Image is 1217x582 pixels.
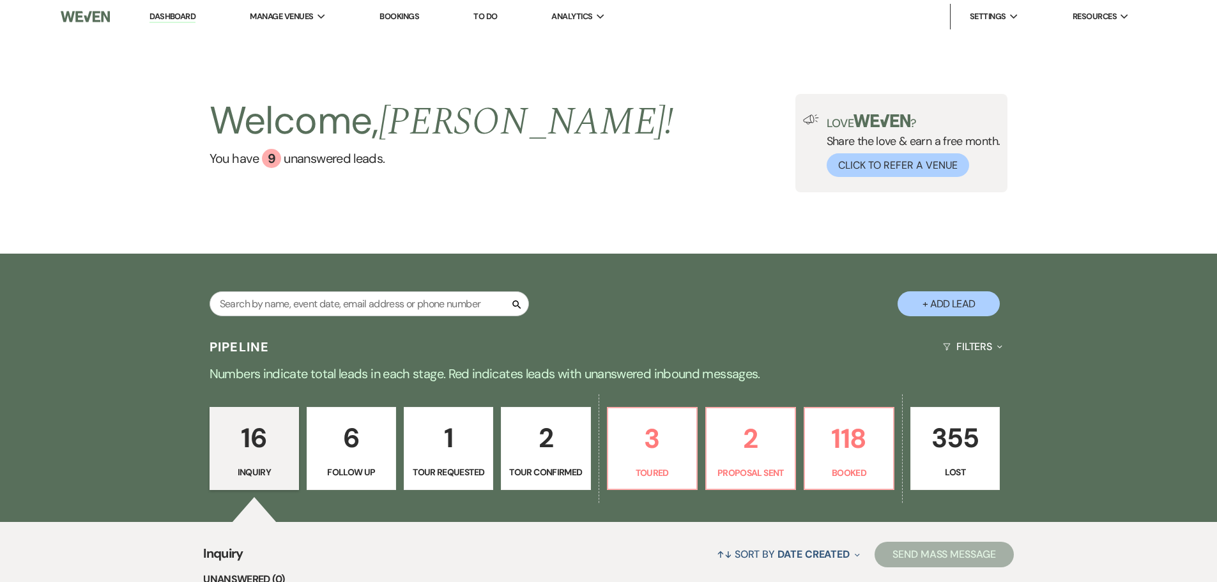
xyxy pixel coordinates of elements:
[218,417,291,459] p: 16
[919,417,991,459] p: 355
[379,93,674,151] span: [PERSON_NAME] !
[210,94,674,149] h2: Welcome,
[315,417,388,459] p: 6
[307,407,396,490] a: 6Follow Up
[714,417,787,460] p: 2
[473,11,497,22] a: To Do
[149,364,1069,384] p: Numbers indicate total leads in each stage. Red indicates leads with unanswered inbound messages.
[250,10,313,23] span: Manage Venues
[210,149,674,168] a: You have 9 unanswered leads.
[210,291,529,316] input: Search by name, event date, email address or phone number
[203,544,243,571] span: Inquiry
[412,417,485,459] p: 1
[803,114,819,125] img: loud-speaker-illustration.svg
[910,407,1000,490] a: 355Lost
[61,3,109,30] img: Weven Logo
[412,465,485,479] p: Tour Requested
[404,407,493,490] a: 1Tour Requested
[509,465,582,479] p: Tour Confirmed
[717,548,732,561] span: ↑↓
[938,330,1007,364] button: Filters
[616,466,689,480] p: Toured
[210,407,299,490] a: 16Inquiry
[919,465,991,479] p: Lost
[509,417,582,459] p: 2
[819,114,1000,177] div: Share the love & earn a free month.
[714,466,787,480] p: Proposal Sent
[898,291,1000,316] button: + Add Lead
[551,10,592,23] span: Analytics
[501,407,590,490] a: 2Tour Confirmed
[712,537,865,571] button: Sort By Date Created
[813,466,885,480] p: Booked
[813,417,885,460] p: 118
[379,11,419,22] a: Bookings
[315,465,388,479] p: Follow Up
[1073,10,1117,23] span: Resources
[616,417,689,460] p: 3
[607,407,698,490] a: 3Toured
[853,114,910,127] img: weven-logo-green.svg
[210,338,270,356] h3: Pipeline
[218,465,291,479] p: Inquiry
[149,11,195,23] a: Dashboard
[262,149,281,168] div: 9
[777,548,850,561] span: Date Created
[970,10,1006,23] span: Settings
[804,407,894,490] a: 118Booked
[827,153,969,177] button: Click to Refer a Venue
[827,114,1000,129] p: Love ?
[875,542,1014,567] button: Send Mass Message
[705,407,796,490] a: 2Proposal Sent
